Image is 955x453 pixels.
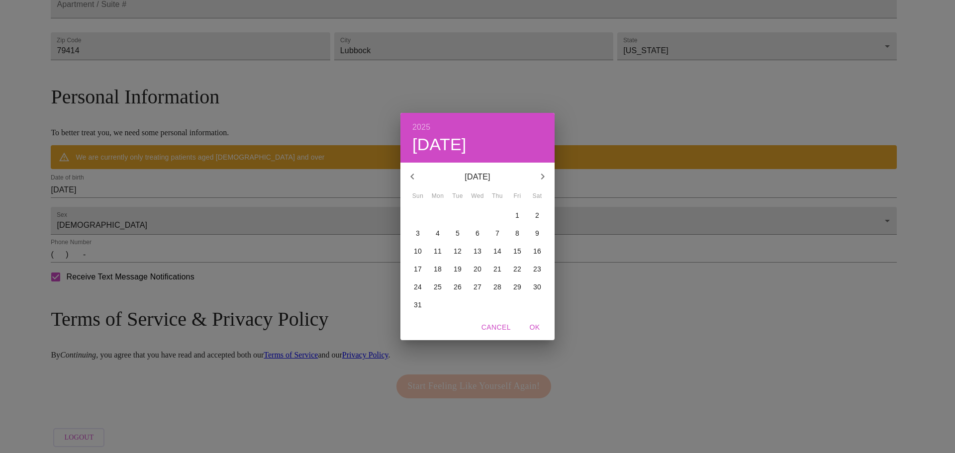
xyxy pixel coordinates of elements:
button: 13 [469,242,486,260]
button: 22 [508,260,526,278]
button: 10 [409,242,427,260]
button: 30 [528,278,546,296]
button: OK [519,318,551,337]
span: Mon [429,191,447,201]
p: 29 [513,282,521,292]
button: 25 [429,278,447,296]
p: 4 [436,228,440,238]
p: 16 [533,246,541,256]
button: 5 [449,224,467,242]
button: 14 [488,242,506,260]
span: Tue [449,191,467,201]
p: 21 [493,264,501,274]
p: 6 [476,228,479,238]
span: Cancel [481,321,511,334]
button: 3 [409,224,427,242]
button: 23 [528,260,546,278]
button: 1 [508,206,526,224]
button: 29 [508,278,526,296]
p: 17 [414,264,422,274]
button: 12 [449,242,467,260]
button: 28 [488,278,506,296]
button: 27 [469,278,486,296]
button: 16 [528,242,546,260]
button: 7 [488,224,506,242]
p: 19 [454,264,462,274]
p: 14 [493,246,501,256]
button: Cancel [477,318,515,337]
p: 5 [456,228,460,238]
button: 20 [469,260,486,278]
p: 1 [515,210,519,220]
span: Sat [528,191,546,201]
button: 19 [449,260,467,278]
p: 3 [416,228,420,238]
p: 28 [493,282,501,292]
button: 26 [449,278,467,296]
p: [DATE] [424,171,531,183]
p: 7 [495,228,499,238]
p: 31 [414,300,422,310]
p: 8 [515,228,519,238]
p: 23 [533,264,541,274]
button: 17 [409,260,427,278]
p: 22 [513,264,521,274]
button: [DATE] [412,134,467,155]
p: 30 [533,282,541,292]
button: 2 [528,206,546,224]
span: Thu [488,191,506,201]
p: 15 [513,246,521,256]
p: 24 [414,282,422,292]
p: 13 [474,246,481,256]
p: 2 [535,210,539,220]
button: 4 [429,224,447,242]
span: Fri [508,191,526,201]
span: Wed [469,191,486,201]
span: Sun [409,191,427,201]
button: 6 [469,224,486,242]
span: OK [523,321,547,334]
p: 18 [434,264,442,274]
button: 8 [508,224,526,242]
p: 25 [434,282,442,292]
button: 2025 [412,120,430,134]
p: 9 [535,228,539,238]
p: 10 [414,246,422,256]
button: 11 [429,242,447,260]
p: 26 [454,282,462,292]
button: 18 [429,260,447,278]
p: 27 [474,282,481,292]
p: 11 [434,246,442,256]
p: 12 [454,246,462,256]
button: 24 [409,278,427,296]
button: 9 [528,224,546,242]
button: 31 [409,296,427,314]
button: 21 [488,260,506,278]
button: 15 [508,242,526,260]
p: 20 [474,264,481,274]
